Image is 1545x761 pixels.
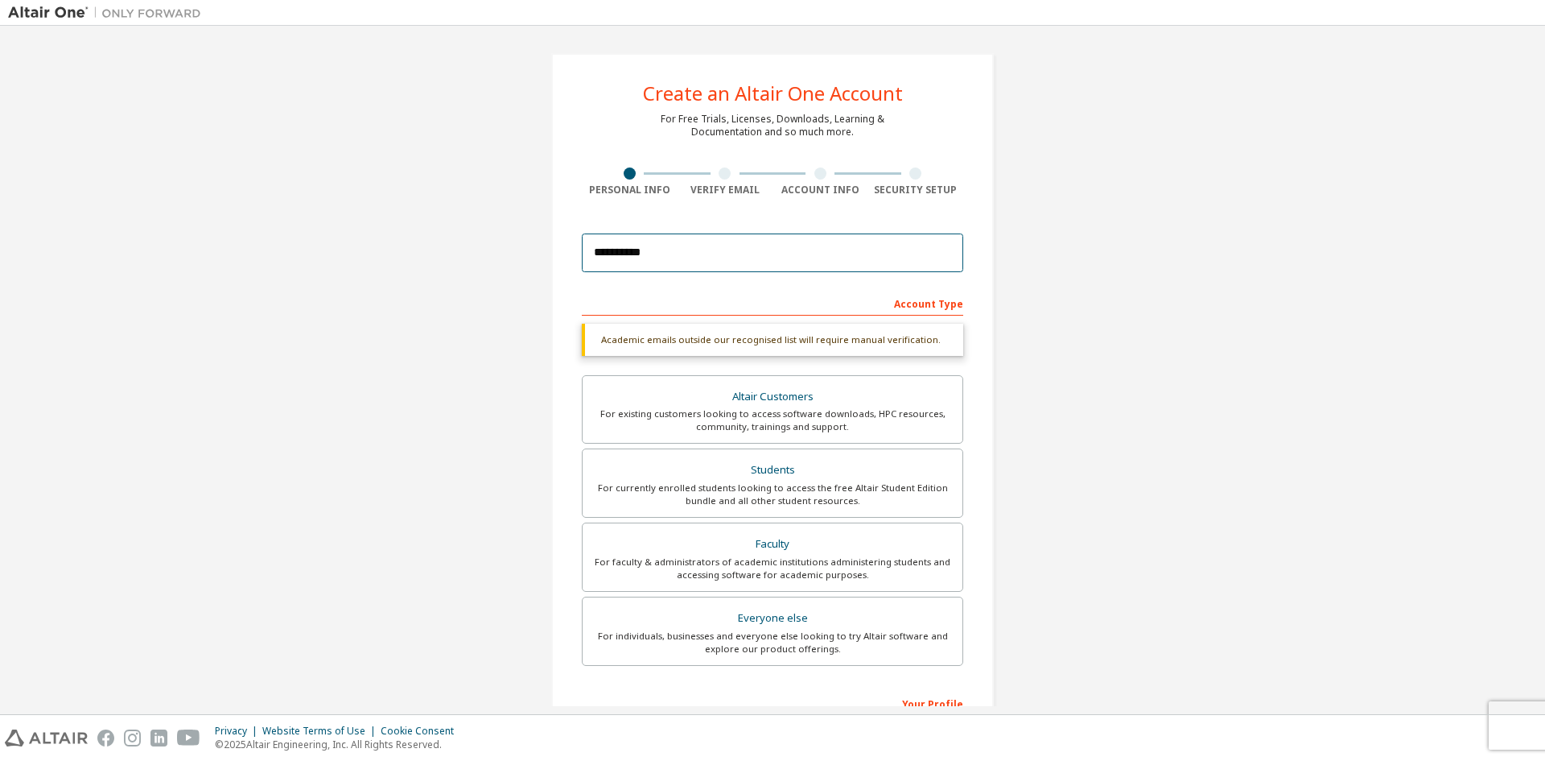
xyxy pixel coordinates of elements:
div: Altair Customers [592,386,953,408]
div: Cookie Consent [381,725,463,738]
div: Account Type [582,290,963,316]
div: Privacy [215,725,262,738]
div: Account Info [772,184,868,196]
div: For faculty & administrators of academic institutions administering students and accessing softwa... [592,556,953,581]
div: For existing customers looking to access software downloads, HPC resources, community, trainings ... [592,407,953,433]
div: For currently enrolled students looking to access the free Altair Student Edition bundle and all ... [592,482,953,507]
img: altair_logo.svg [5,730,88,747]
img: facebook.svg [97,730,114,747]
div: Academic emails outside our recognised list will require manual verification. [582,324,963,356]
img: Altair One [8,5,209,21]
img: linkedin.svg [150,730,167,747]
div: Faculty [592,533,953,556]
div: For individuals, businesses and everyone else looking to try Altair software and explore our prod... [592,630,953,656]
img: youtube.svg [177,730,200,747]
p: © 2025 Altair Engineering, Inc. All Rights Reserved. [215,738,463,751]
img: instagram.svg [124,730,141,747]
div: For Free Trials, Licenses, Downloads, Learning & Documentation and so much more. [661,113,884,139]
div: Verify Email [678,184,773,196]
div: Website Terms of Use [262,725,381,738]
div: Students [592,459,953,482]
div: Personal Info [582,184,678,196]
div: Your Profile [582,690,963,716]
div: Security Setup [868,184,964,196]
div: Everyone else [592,607,953,630]
div: Create an Altair One Account [643,84,903,103]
